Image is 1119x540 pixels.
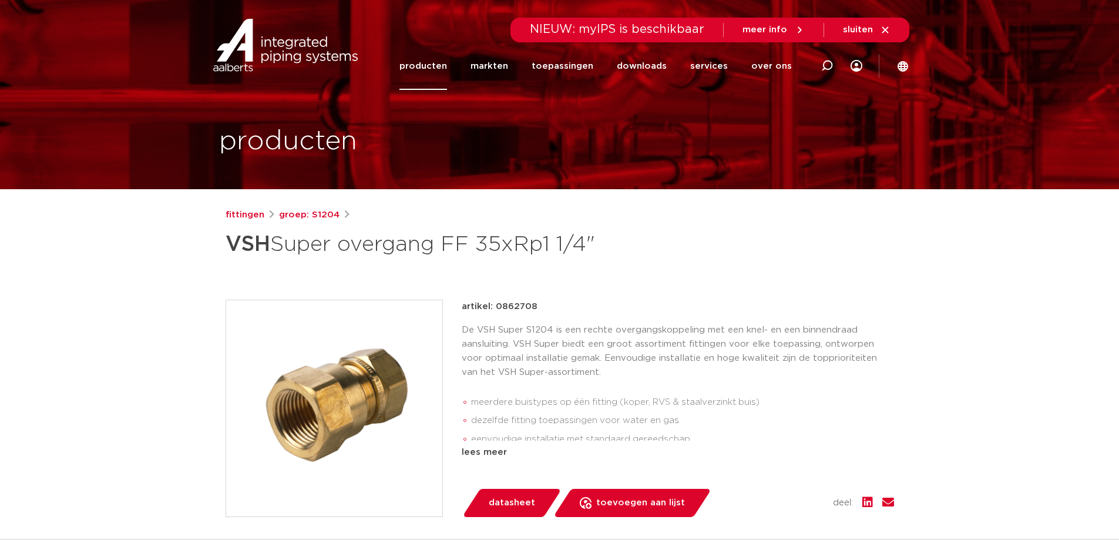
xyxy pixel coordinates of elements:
span: deel: [833,496,853,510]
span: toevoegen aan lijst [596,494,685,512]
a: services [690,42,728,90]
div: lees meer [462,445,894,459]
strong: VSH [226,234,270,255]
a: producten [399,42,447,90]
a: datasheet [462,489,562,517]
nav: Menu [399,42,792,90]
a: meer info [742,25,805,35]
img: Product Image for VSH Super overgang FF 35xRp1 1/4" [226,300,442,516]
p: De VSH Super S1204 is een rechte overgangskoppeling met een knel- en een binnendraad aansluiting.... [462,323,894,380]
h1: Super overgang FF 35xRp1 1/4" [226,227,667,262]
li: eenvoudige installatie met standaard gereedschap [471,430,894,449]
a: fittingen [226,208,264,222]
h1: producten [219,123,357,160]
a: downloads [617,42,667,90]
a: toepassingen [532,42,593,90]
p: artikel: 0862708 [462,300,537,314]
a: over ons [751,42,792,90]
span: datasheet [489,494,535,512]
a: sluiten [843,25,891,35]
span: meer info [742,25,787,34]
span: NIEUW: myIPS is beschikbaar [530,24,704,35]
span: sluiten [843,25,873,34]
li: meerdere buistypes op één fitting (koper, RVS & staalverzinkt buis) [471,393,894,412]
li: dezelfde fitting toepassingen voor water en gas [471,411,894,430]
a: markten [471,42,508,90]
a: groep: S1204 [279,208,340,222]
div: my IPS [851,42,862,90]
